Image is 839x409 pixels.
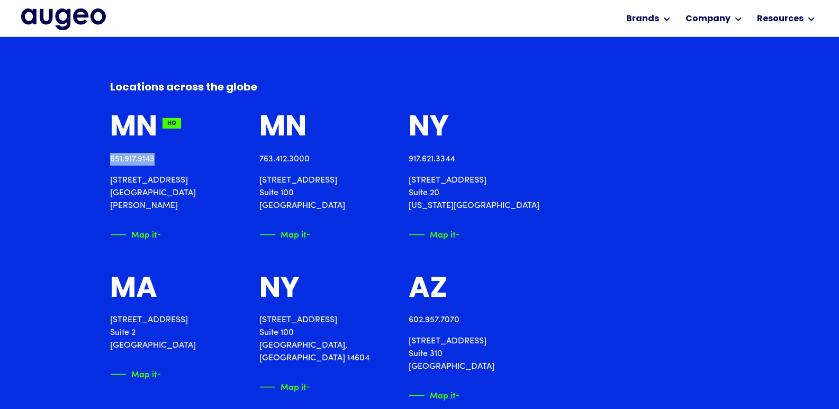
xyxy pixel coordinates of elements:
[131,228,157,239] div: Map it
[21,8,106,30] img: Augeo's full logo in midnight blue.
[430,388,456,399] div: Map it
[281,228,306,239] div: Map it
[157,229,173,240] img: Arrow symbol in bright green pointing right to indicate an active link.
[757,13,804,25] div: Resources
[409,174,539,212] p: [STREET_ADDRESS] Suite 20 [US_STATE][GEOGRAPHIC_DATA]
[110,174,234,212] p: [STREET_ADDRESS] [GEOGRAPHIC_DATA][PERSON_NAME]
[259,155,310,163] a: 763.412.3000
[259,229,310,240] a: Map itArrow symbol in bright green pointing right to indicate an active link.
[110,80,474,96] h6: Locations across the globe
[110,229,160,240] a: Map itArrow symbol in bright green pointing right to indicate an active link.
[259,174,345,212] p: [STREET_ADDRESS] Suite 100 [GEOGRAPHIC_DATA]
[456,390,472,401] img: Arrow symbol in bright green pointing right to indicate an active link.
[110,113,157,144] div: MN
[409,335,494,373] p: [STREET_ADDRESS] Suite 310 [GEOGRAPHIC_DATA]
[456,229,472,240] img: Arrow symbol in bright green pointing right to indicate an active link.
[626,13,659,25] div: Brands
[259,314,383,365] p: [STREET_ADDRESS] Suite 100 [GEOGRAPHIC_DATA], [GEOGRAPHIC_DATA] 14604
[430,228,456,239] div: Map it
[409,274,447,305] div: AZ
[259,113,306,144] div: MN
[409,229,459,240] a: Map itArrow symbol in bright green pointing right to indicate an active link.
[110,155,155,163] a: 651.917.9143
[131,367,157,378] div: Map it
[21,8,106,30] a: home
[281,380,306,391] div: Map it
[259,381,310,393] a: Map itArrow symbol in bright green pointing right to indicate an active link.
[409,155,455,163] a: 917.621.3344
[306,381,322,393] img: Arrow symbol in bright green pointing right to indicate an active link.
[409,316,459,324] a: 602.957.7070
[163,118,181,129] div: HQ
[685,13,730,25] div: Company
[306,229,322,240] img: Arrow symbol in bright green pointing right to indicate an active link.
[110,314,196,352] p: [STREET_ADDRESS] Suite 2 [GEOGRAPHIC_DATA]
[259,274,300,305] div: NY
[157,369,173,380] img: Arrow symbol in bright green pointing right to indicate an active link.
[110,369,160,380] a: Map itArrow symbol in bright green pointing right to indicate an active link.
[409,390,459,401] a: Map itArrow symbol in bright green pointing right to indicate an active link.
[409,113,449,144] div: NY
[110,274,157,305] div: MA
